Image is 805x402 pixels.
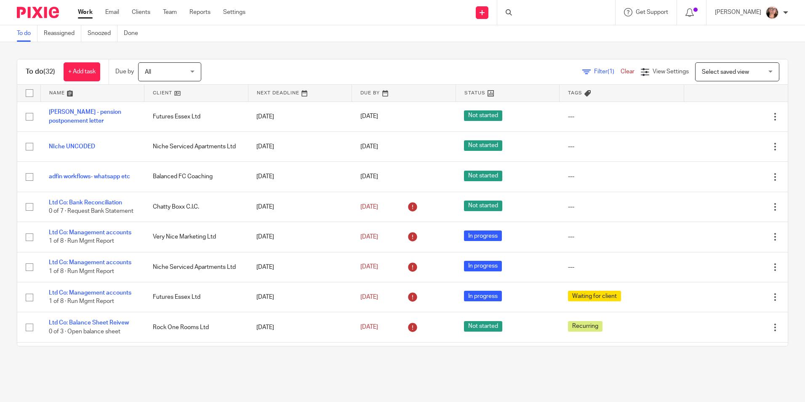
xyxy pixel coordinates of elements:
[594,69,621,75] span: Filter
[49,109,121,123] a: [PERSON_NAME] - pension postponement letter
[248,192,352,222] td: [DATE]
[49,298,114,304] span: 1 of 8 · Run Mgmt Report
[653,69,689,75] span: View Settings
[360,114,378,120] span: [DATE]
[163,8,177,16] a: Team
[49,174,130,180] a: adfin workflows- whatsapp etc
[49,230,131,236] a: Ltd Co: Management accounts
[248,342,352,377] td: [DATE]
[360,324,378,330] span: [DATE]
[144,342,248,377] td: Balanced FC Coaching
[49,208,133,214] span: 0 of 7 · Request Bank Statement
[223,8,245,16] a: Settings
[464,230,502,241] span: In progress
[132,8,150,16] a: Clients
[49,260,131,265] a: Ltd Co: Management accounts
[248,222,352,252] td: [DATE]
[464,321,502,332] span: Not started
[568,113,676,121] div: ---
[464,201,502,211] span: Not started
[144,222,248,252] td: Very Nice Marketing Ltd
[49,329,120,335] span: 0 of 3 · Open balance sheet
[26,67,55,76] h1: To do
[715,8,761,16] p: [PERSON_NAME]
[49,200,122,206] a: Ltd Co: Bank Reconciliation
[248,162,352,192] td: [DATE]
[88,25,117,42] a: Snoozed
[44,25,81,42] a: Reassigned
[17,25,37,42] a: To do
[360,294,378,300] span: [DATE]
[360,174,378,180] span: [DATE]
[248,102,352,131] td: [DATE]
[464,171,502,181] span: Not started
[568,233,676,241] div: ---
[49,239,114,244] span: 1 of 8 · Run Mgmt Report
[636,9,668,15] span: Get Support
[568,172,676,181] div: ---
[608,69,614,75] span: (1)
[568,91,582,95] span: Tags
[49,268,114,274] span: 1 of 8 · Run Mgmt Report
[144,162,248,192] td: Balanced FC Coaching
[43,68,55,75] span: (32)
[144,131,248,161] td: Niche Serviced Apartments Ltd
[464,110,502,121] span: Not started
[568,321,602,332] span: Recurring
[360,264,378,270] span: [DATE]
[78,8,93,16] a: Work
[17,7,59,18] img: Pixie
[144,312,248,342] td: Rock One Rooms Ltd
[360,144,378,150] span: [DATE]
[765,6,779,19] img: Louise.jpg
[49,320,129,326] a: Ltd Co: Balance Sheet Reivew
[115,67,134,76] p: Due by
[189,8,211,16] a: Reports
[248,131,352,161] td: [DATE]
[144,192,248,222] td: Chatty Boxx C.I.C.
[621,69,634,75] a: Clear
[360,234,378,240] span: [DATE]
[145,69,151,75] span: All
[49,144,95,150] a: NIche UNCODED
[64,62,100,81] a: + Add task
[144,102,248,131] td: Futures Essex Ltd
[464,140,502,151] span: Not started
[248,252,352,282] td: [DATE]
[568,142,676,151] div: ---
[464,261,502,271] span: In progress
[568,291,621,301] span: Waiting for client
[702,69,749,75] span: Select saved view
[49,290,131,296] a: Ltd Co: Management accounts
[105,8,119,16] a: Email
[248,282,352,312] td: [DATE]
[248,312,352,342] td: [DATE]
[568,263,676,271] div: ---
[568,203,676,211] div: ---
[464,291,502,301] span: In progress
[144,282,248,312] td: Futures Essex Ltd
[360,204,378,210] span: [DATE]
[144,252,248,282] td: Niche Serviced Apartments Ltd
[124,25,144,42] a: Done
